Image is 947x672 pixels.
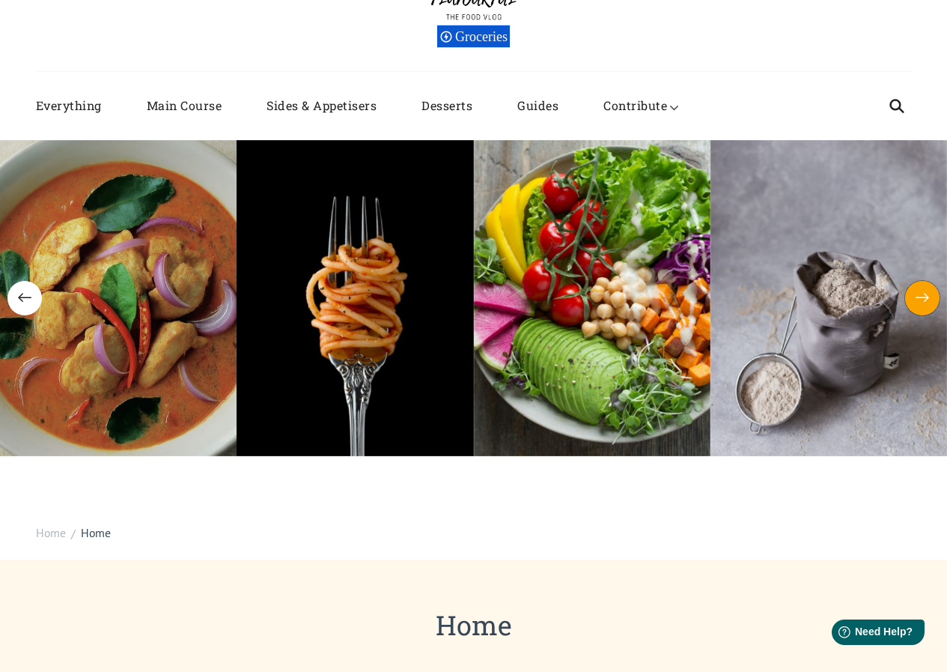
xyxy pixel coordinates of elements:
h1: Home [36,605,912,645]
a: Main Course [124,87,245,125]
iframe: Help widget launcher [814,614,931,656]
a: Home [36,524,66,542]
a: Contribute [581,87,689,125]
span: / [71,525,76,543]
a: Guides [495,87,581,125]
div: Groceries [437,25,510,48]
a: Desserts [399,87,495,125]
img: stainless steel cup with brown powder [710,140,947,456]
span: Groceries [455,29,512,44]
a: Everything [36,87,124,125]
img: fork with spaghetti [237,140,473,456]
a: Sides & Appetisers [244,87,399,125]
span: Home [36,525,66,540]
img: bowl of vegetable salads [474,140,710,456]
